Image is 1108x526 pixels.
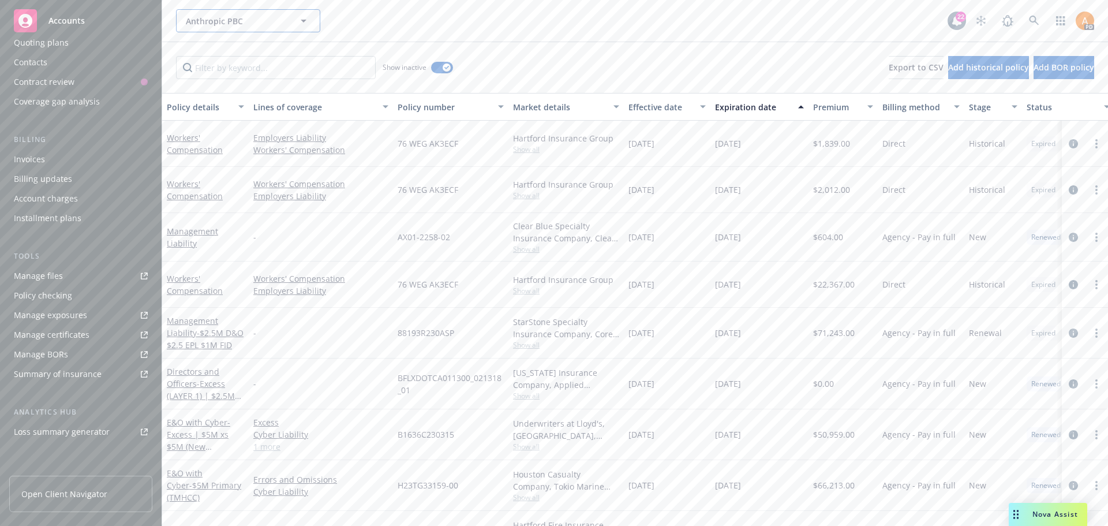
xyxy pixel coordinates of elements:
div: Underwriters at Lloyd's, [GEOGRAPHIC_DATA], [PERSON_NAME] of London, CRC Group [513,417,619,442]
div: Lines of coverage [253,101,376,113]
span: Add historical policy [948,62,1029,73]
span: Expired [1031,139,1055,149]
div: Expiration date [715,101,791,113]
div: Policy checking [14,286,72,305]
span: [DATE] [628,231,654,243]
span: [DATE] [715,137,741,150]
button: Lines of coverage [249,93,393,121]
a: Manage certificates [9,326,152,344]
div: Stage [969,101,1005,113]
button: Add historical policy [948,56,1029,79]
span: BFLXDOTCA011300_021318_01 [398,372,504,396]
a: more [1090,428,1103,442]
span: Anthropic PBC [186,15,286,27]
div: Policy details [167,101,231,113]
a: Excess [253,416,388,428]
div: Contacts [14,53,47,72]
span: Export to CSV [889,62,944,73]
a: Contacts [9,53,152,72]
span: Renewal [969,327,1002,339]
span: [DATE] [715,231,741,243]
a: Directors and Officers [167,366,235,413]
span: [DATE] [715,184,741,196]
span: [DATE] [715,428,741,441]
div: Houston Casualty Company, Tokio Marine HCC [513,468,619,493]
div: [US_STATE] Insurance Company, Applied Underwriters, Socius Insurance Services, Inc. [513,367,619,391]
span: [DATE] [715,378,741,390]
a: Account charges [9,189,152,208]
span: - [253,378,256,390]
span: Renewed [1031,480,1061,491]
span: $71,243.00 [813,327,855,339]
span: New [969,428,986,441]
div: Hartford Insurance Group [513,274,619,286]
a: circleInformation [1066,326,1080,340]
a: Installment plans [9,209,152,227]
a: 1 more [253,441,388,453]
span: $50,959.00 [813,428,855,441]
span: B1636C230315 [398,428,454,441]
a: circleInformation [1066,137,1080,151]
span: [DATE] [628,378,654,390]
div: Loss summary generator [14,423,110,441]
div: Invoices [14,150,45,169]
a: Policy checking [9,286,152,305]
div: Hartford Insurance Group [513,132,619,144]
span: [DATE] [628,327,654,339]
span: New [969,231,986,243]
span: Show all [513,191,619,200]
button: Market details [508,93,624,121]
span: $0.00 [813,378,834,390]
a: Management Liability [167,226,218,249]
a: Loss summary generator [9,423,152,441]
a: more [1090,278,1103,292]
span: $66,213.00 [813,479,855,491]
div: Status [1027,101,1097,113]
span: [DATE] [628,184,654,196]
button: Add BOR policy [1034,56,1094,79]
span: Historical [969,184,1005,196]
a: circleInformation [1066,479,1080,493]
div: Contract review [14,73,74,91]
a: Cyber Liability [253,486,388,498]
span: New [969,378,986,390]
span: - Excess | $5M xs $5M (New [PERSON_NAME]) [167,417,234,464]
a: more [1090,137,1103,151]
div: Manage files [14,267,63,285]
a: more [1090,230,1103,244]
div: Clear Blue Specialty Insurance Company, Clear Blue Insurance Group, Socius Insurance Services, Inc. [513,220,619,244]
div: Billing [9,134,152,146]
span: Direct [882,137,905,150]
span: - Excess (LAYER 1) | $2.5M xs $2.5M [167,378,241,413]
button: Anthropic PBC [176,9,320,32]
a: Manage exposures [9,306,152,324]
span: Agency - Pay in full [882,428,956,441]
div: Billing method [882,101,947,113]
span: Accounts [48,16,85,25]
span: H23TG33159-00 [398,479,458,491]
span: Show all [513,244,619,254]
a: Management Liability [167,315,244,350]
span: [DATE] [715,278,741,290]
span: Expired [1031,328,1055,338]
a: Cyber Liability [253,428,388,441]
a: circleInformation [1066,377,1080,391]
a: more [1090,479,1103,493]
div: Policy number [398,101,491,113]
button: Nova Assist [1009,503,1087,526]
div: Installment plans [14,209,81,227]
span: [DATE] [628,479,654,491]
span: - $2.5M D&O $2.5 EPL $1M FID [167,327,244,350]
a: Report a Bug [996,9,1019,32]
span: Expired [1031,185,1055,195]
span: Show all [513,493,619,502]
a: Employers Liability [253,285,388,297]
button: Billing method [878,93,964,121]
button: Export to CSV [889,56,944,79]
a: Employers Liability [253,132,388,144]
span: Renewed [1031,379,1061,389]
a: Manage files [9,267,152,285]
span: Agency - Pay in full [882,479,956,491]
a: circleInformation [1066,230,1080,244]
a: Coverage gap analysis [9,92,152,111]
